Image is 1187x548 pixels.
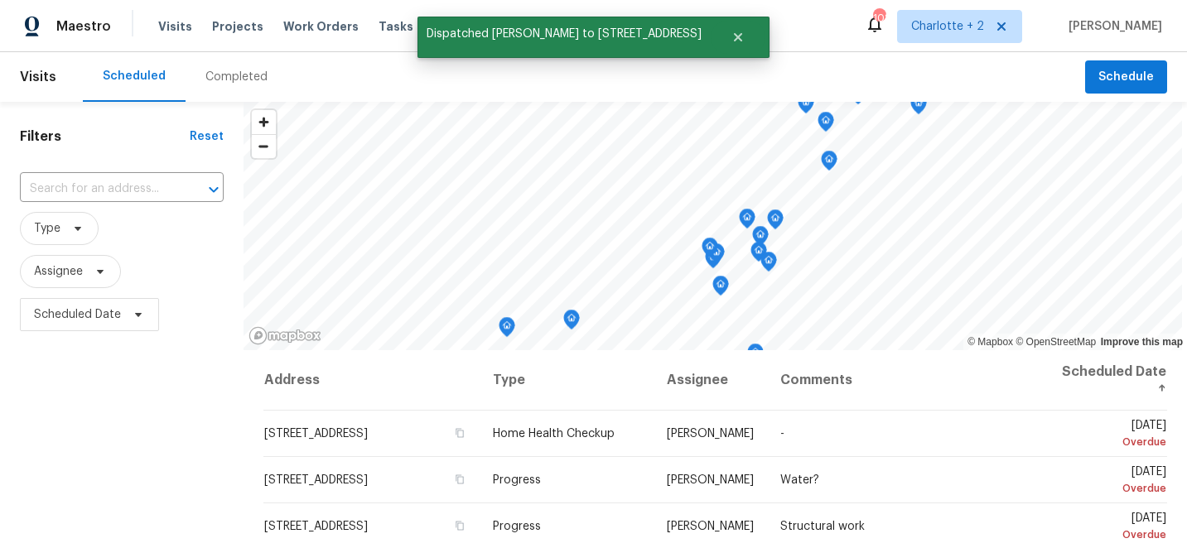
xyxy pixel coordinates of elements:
div: Map marker [821,151,837,176]
th: Address [263,350,480,411]
div: Map marker [708,243,725,269]
div: Scheduled [103,68,166,84]
div: Map marker [760,252,777,277]
div: Map marker [747,344,764,369]
span: Progress [493,521,541,532]
div: Map marker [767,209,784,235]
span: Maestro [56,18,111,35]
span: Tasks [379,21,413,32]
div: Completed [205,69,268,85]
div: Map marker [818,112,834,137]
button: Schedule [1085,60,1167,94]
div: Reset [190,128,224,145]
div: 108 [873,10,885,26]
span: Zoom out [252,135,276,158]
a: Improve this map [1101,336,1183,348]
button: Copy Address [451,472,466,487]
span: Work Orders [283,18,359,35]
div: Overdue [1051,526,1166,543]
a: Mapbox homepage [248,326,321,345]
span: Visits [158,18,192,35]
span: Dispatched [PERSON_NAME] to [STREET_ADDRESS] [417,17,711,51]
div: Map marker [910,94,927,120]
button: Zoom in [252,110,276,134]
div: Overdue [1051,480,1166,497]
button: Open [202,178,225,201]
div: Overdue [1051,434,1166,450]
th: Comments [767,350,1038,411]
div: Map marker [712,276,729,301]
span: Structural work [780,521,865,532]
th: Type [480,350,654,411]
div: Map marker [798,94,814,119]
span: Schedule [1098,67,1154,88]
span: [PERSON_NAME] [667,428,754,440]
span: Progress [493,474,541,486]
span: [STREET_ADDRESS] [264,474,368,486]
span: [DATE] [1051,512,1166,543]
span: [DATE] [1051,420,1166,450]
span: Type [34,220,60,237]
button: Copy Address [451,518,466,533]
div: Map marker [752,226,769,252]
h1: Filters [20,128,190,145]
button: Zoom out [252,134,276,158]
input: Search for an address... [20,176,177,202]
span: - [780,428,784,440]
span: Assignee [34,263,83,280]
span: [PERSON_NAME] [667,474,754,486]
div: Map marker [702,238,718,263]
span: [STREET_ADDRESS] [264,428,368,440]
span: [PERSON_NAME] [1062,18,1162,35]
span: Visits [20,59,56,95]
span: [STREET_ADDRESS] [264,521,368,532]
span: [DATE] [1051,466,1166,497]
div: Map marker [750,242,767,267]
span: Projects [212,18,263,35]
button: Close [711,21,765,54]
th: Scheduled Date ↑ [1038,350,1167,411]
canvas: Map [244,102,1182,350]
a: Mapbox [967,336,1013,348]
span: [PERSON_NAME] [667,521,754,532]
span: Charlotte + 2 [911,18,984,35]
span: Water? [780,474,819,486]
span: Home Health Checkup [493,428,615,440]
span: Scheduled Date [34,306,121,323]
th: Assignee [654,350,767,411]
div: Map marker [739,209,755,234]
button: Copy Address [451,425,466,440]
a: OpenStreetMap [1016,336,1096,348]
